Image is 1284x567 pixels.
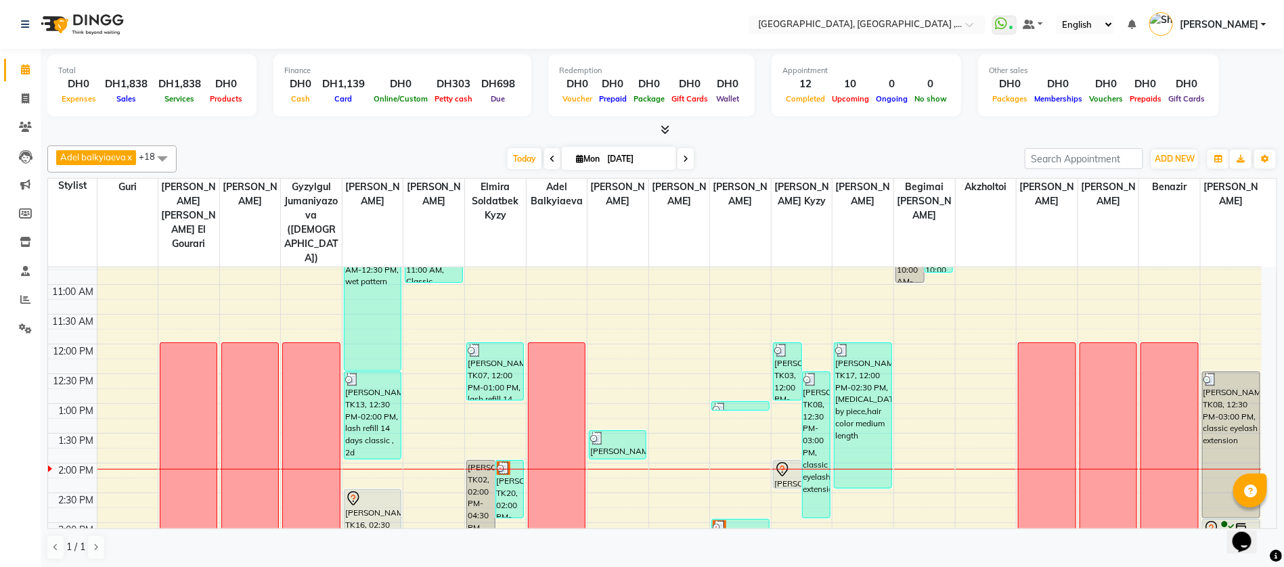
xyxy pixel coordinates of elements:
[630,76,668,92] div: DH0
[56,404,97,418] div: 1:00 PM
[403,179,464,210] span: [PERSON_NAME]
[1227,513,1270,553] iframe: chat widget
[1165,76,1208,92] div: DH0
[596,94,630,104] span: Prepaid
[51,374,97,388] div: 12:30 PM
[1180,18,1258,32] span: [PERSON_NAME]
[332,94,356,104] span: Card
[284,65,521,76] div: Finance
[711,76,744,92] div: DH0
[48,179,97,193] div: Stylist
[508,148,541,169] span: Today
[345,225,401,370] div: [PERSON_NAME], TK05, 10:00 AM-12:30 PM, wet pattern
[496,461,524,518] div: [PERSON_NAME], TK20, 02:00 PM-03:00 PM, [DATE] of service
[894,179,955,224] span: Begimai [PERSON_NAME]
[139,151,165,162] span: +18
[1149,12,1173,36] img: Shahram
[668,76,711,92] div: DH0
[58,65,246,76] div: Total
[97,179,158,196] span: Guri
[206,76,246,92] div: DH0
[50,285,97,299] div: 11:00 AM
[559,76,596,92] div: DH0
[1155,154,1195,164] span: ADD NEW
[872,76,911,92] div: 0
[1078,179,1139,210] span: [PERSON_NAME]
[911,94,950,104] span: No show
[596,76,630,92] div: DH0
[782,94,828,104] span: Completed
[345,372,401,459] div: [PERSON_NAME], TK13, 12:30 PM-02:00 PM, lash refill 14 days classic , 2d
[35,5,127,43] img: logo
[317,76,370,92] div: DH1,139
[66,540,85,554] span: 1 / 1
[559,94,596,104] span: Voucher
[465,179,526,224] span: Elmira soldatbek kyzy
[527,179,588,210] span: Adel balkyiaeva
[51,344,97,359] div: 12:00 PM
[431,76,476,92] div: DH303
[573,154,603,164] span: Mon
[1025,148,1143,169] input: Search Appointment
[370,76,431,92] div: DH0
[1031,94,1086,104] span: Memberships
[99,76,153,92] div: DH1,838
[1201,179,1262,210] span: [PERSON_NAME]
[342,179,403,210] span: [PERSON_NAME]
[712,520,768,547] div: [PERSON_NAME], TK20, 03:00 PM-03:30 PM, eyebrow threading
[828,94,872,104] span: Upcoming
[603,149,671,169] input: 2025-09-01
[1203,372,1260,518] div: [PERSON_NAME], TK08, 12:30 PM-03:00 PM, classic eyelash extension
[713,94,743,104] span: Wallet
[56,463,97,478] div: 2:00 PM
[1031,76,1086,92] div: DH0
[710,179,771,210] span: [PERSON_NAME]
[476,76,521,92] div: DH698
[370,94,431,104] span: Online/Custom
[56,434,97,448] div: 1:30 PM
[782,76,828,92] div: 12
[1126,76,1165,92] div: DH0
[1165,94,1208,104] span: Gift Cards
[284,76,317,92] div: DH0
[158,179,219,252] span: [PERSON_NAME] [PERSON_NAME] el Gourari
[774,343,801,400] div: [PERSON_NAME], TK03, 12:00 PM-01:00 PM, [DATE] of service
[833,179,893,210] span: [PERSON_NAME]
[60,152,126,162] span: Adel balkyiaeva
[126,152,132,162] a: x
[712,402,768,410] div: [PERSON_NAME], TK03, 01:00 PM-01:10 PM, [GEOGRAPHIC_DATA] by thread
[281,179,342,267] span: Gyzylgul jumaniyazova ([DEMOGRAPHIC_DATA])
[828,76,872,92] div: 10
[488,94,509,104] span: Due
[1151,150,1198,168] button: ADD NEW
[288,94,313,104] span: Cash
[803,372,831,518] div: [PERSON_NAME], TK08, 12:30 PM-03:00 PM, classic eyelash extension
[630,94,668,104] span: Package
[590,431,646,459] div: [PERSON_NAME], TK15, 01:30 PM-02:00 PM, [MEDICAL_DATA]
[989,65,1208,76] div: Other sales
[220,179,281,210] span: [PERSON_NAME]
[911,76,950,92] div: 0
[206,94,246,104] span: Products
[1126,94,1165,104] span: Prepaids
[668,94,711,104] span: Gift Cards
[588,179,648,210] span: [PERSON_NAME]
[162,94,198,104] span: Services
[467,343,523,400] div: [PERSON_NAME], TK07, 12:00 PM-01:00 PM, lash refill 14 days classic , 2d
[50,315,97,329] div: 11:30 AM
[58,76,99,92] div: DH0
[989,94,1031,104] span: Packages
[872,94,911,104] span: Ongoing
[782,65,950,76] div: Appointment
[774,461,801,488] div: [PERSON_NAME], TK14, 02:00 PM-02:30 PM, [DATE] of service
[56,493,97,507] div: 2:30 PM
[431,94,476,104] span: Petty cash
[649,179,710,210] span: [PERSON_NAME]
[113,94,139,104] span: Sales
[58,94,99,104] span: Expenses
[559,65,744,76] div: Redemption
[1086,76,1126,92] div: DH0
[1086,94,1126,104] span: Vouchers
[153,76,206,92] div: DH1,838
[56,523,97,537] div: 3:00 PM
